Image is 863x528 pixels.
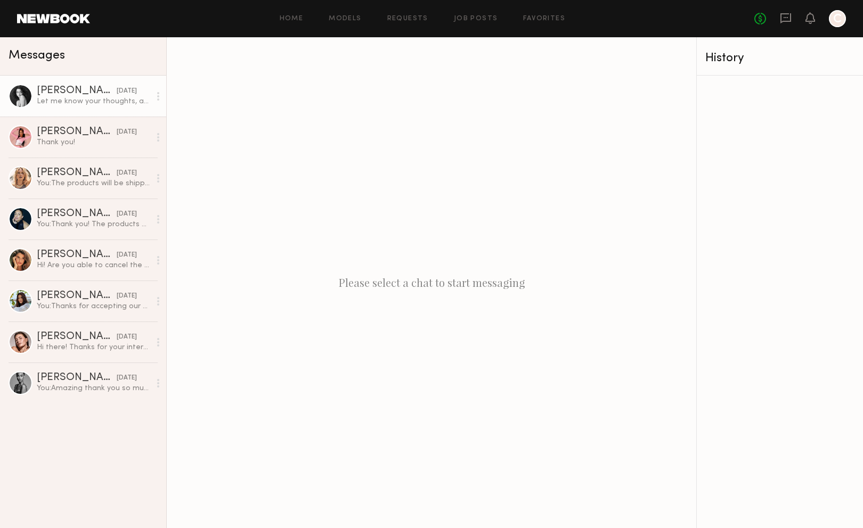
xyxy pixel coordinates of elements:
div: [PERSON_NAME] [37,373,117,383]
div: Please select a chat to start messaging [167,37,696,528]
div: [PERSON_NAME] [37,332,117,342]
div: [PERSON_NAME] [37,168,117,178]
div: You: Thank you! The products will be shipped out this week. I will send over tracking soon. Thanks [37,219,150,229]
div: Hi there! Thanks for your interest :) Is there any flexibility in the budget? Typically for an ed... [37,342,150,352]
a: Favorites [523,15,565,22]
div: [DATE] [117,168,137,178]
div: [PERSON_NAME] [37,127,117,137]
div: [DATE] [117,250,137,260]
a: Requests [387,15,428,22]
div: Hi! Are you able to cancel the job please? Just want to make sure you don’t send products my way.... [37,260,150,270]
div: [DATE] [117,127,137,137]
div: Let me know your thoughts, and if we can work something out! I love your brand and would love to ... [37,96,150,106]
div: You: Thanks for accepting our collab. I want to confirm that the campaign deliverables below: Con... [37,301,150,311]
div: [DATE] [117,332,137,342]
a: C [829,10,846,27]
div: [PERSON_NAME] [37,250,117,260]
a: Models [329,15,361,22]
div: You: Amazing thank you so much [PERSON_NAME] [37,383,150,393]
div: [PERSON_NAME] [37,291,117,301]
div: Thank you! [37,137,150,147]
div: You: The products will be shipped out this week. I will send over tracking soon. Thanks! [37,178,150,188]
a: Job Posts [454,15,498,22]
span: Messages [9,49,65,62]
a: Home [280,15,304,22]
div: [DATE] [117,291,137,301]
div: [DATE] [117,373,137,383]
div: History [705,52,854,64]
div: [DATE] [117,209,137,219]
div: [PERSON_NAME] [37,209,117,219]
div: [DATE] [117,86,137,96]
div: [PERSON_NAME] [37,86,117,96]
